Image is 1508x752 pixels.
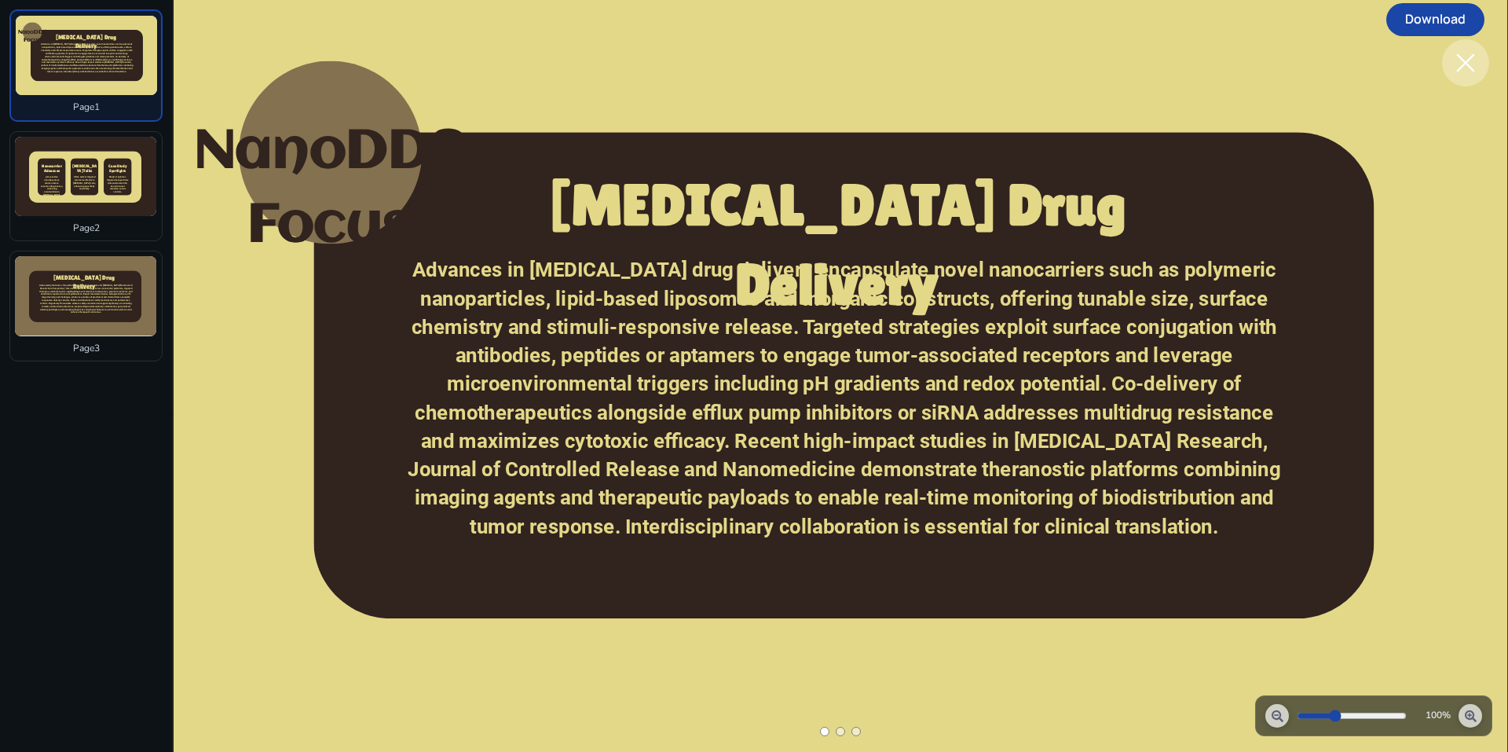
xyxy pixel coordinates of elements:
[73,175,96,190] span: ADCs deliver targeted cytotoxins directly to [MEDICAL_DATA] cells, enhancing specificity and safety.
[41,175,63,196] span: pH-sensitive nanoliposomes achieve tumor-selective drug release, enhancing accumulation in [MEDIC...
[548,171,1125,316] span: [MEDICAL_DATA] Drug Delivery
[1413,708,1451,723] div: 100 %
[53,274,115,290] span: [MEDICAL_DATA] Drug Delivery
[1386,10,1484,28] span: Download
[15,221,157,236] div: Page 2
[107,175,129,193] span: Study of aptamer-targeted nanoparticles demonstrated a 40% boost in tumor retention versus controls.
[42,163,61,174] span: Nanocarrier Advances
[108,163,126,174] span: Case Study Spotlights
[72,163,97,174] span: [MEDICAL_DATA] Talks
[1459,704,1482,728] button: Zoom in
[1265,704,1289,728] button: Zoom out
[193,123,467,255] span: NanoDDS Focus
[39,284,133,314] span: Anchored by the theme “Innovations in Drug Delivery Systems for [MEDICAL_DATA] Treatment: A Resea...
[56,34,117,50] span: [MEDICAL_DATA] Drug Delivery
[1386,3,1484,36] button: Download
[16,100,156,115] div: Page 1
[18,29,47,43] span: NanoDDS Focus
[1297,710,1407,722] input: Zoom slider
[15,341,157,356] div: Page 3
[408,259,1280,538] span: Advances in [MEDICAL_DATA] drug delivery encapsulate novel nanocarriers such as polymeric nanopar...
[41,43,134,73] span: Advances in [MEDICAL_DATA] drug delivery encapsulate novel nanocarriers such as polymeric nanopar...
